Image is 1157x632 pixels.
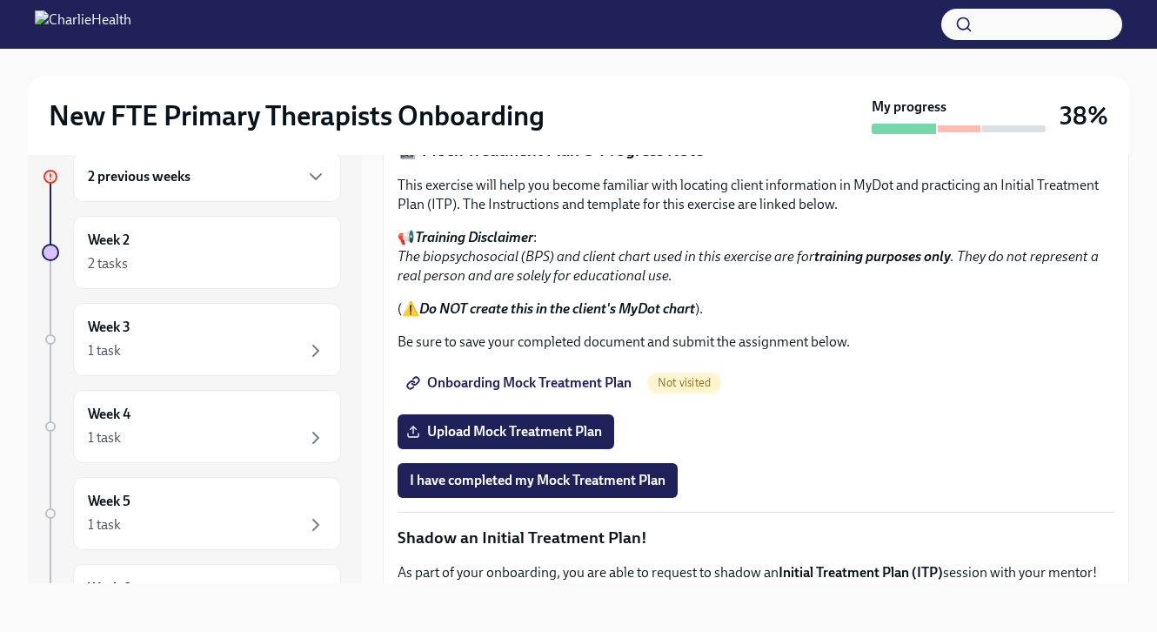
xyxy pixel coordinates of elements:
[88,428,121,447] div: 1 task
[88,405,130,424] h6: Week 4
[647,376,721,389] span: Not visited
[88,579,130,598] h6: Week 6
[88,341,121,360] div: 1 task
[88,492,130,511] h6: Week 5
[42,216,341,289] a: Week 22 tasks
[398,463,678,498] button: I have completed my Mock Treatment Plan
[398,333,1114,352] p: Be sure to save your completed document and submit the assignment below.
[88,167,191,186] h6: 2 previous weeks
[88,231,130,250] h6: Week 2
[35,10,131,38] img: CharlieHealth
[88,254,128,273] div: 2 tasks
[398,563,1114,621] p: As part of your onboarding, you are able to request to shadow an session with your mentor! This i...
[88,318,130,337] h6: Week 3
[42,477,341,550] a: Week 51 task
[398,299,1114,319] p: (⚠️ ).
[779,564,943,581] strong: Initial Treatment Plan (ITP)
[73,151,341,202] div: 2 previous weeks
[49,98,545,133] h2: New FTE Primary Therapists Onboarding
[410,472,665,489] span: I have completed my Mock Treatment Plan
[410,423,602,440] span: Upload Mock Treatment Plan
[398,248,1099,284] em: The biopsychosocial (BPS) and client chart used in this exercise are for . They do not represent ...
[398,228,1114,286] p: 📢 :
[42,390,341,463] a: Week 41 task
[398,176,1114,214] p: This exercise will help you become familiar with locating client information in MyDot and practic...
[398,414,614,449] label: Upload Mock Treatment Plan
[814,248,951,265] strong: training purposes only
[398,527,1114,549] p: Shadow an Initial Treatment Plan!
[872,97,946,117] strong: My progress
[1060,100,1108,131] h3: 38%
[88,515,121,535] div: 1 task
[398,366,644,400] a: Onboarding Mock Treatment Plan
[42,303,341,376] a: Week 31 task
[410,374,632,392] span: Onboarding Mock Treatment Plan
[419,300,695,317] strong: Do NOT create this in the client's MyDot chart
[415,229,533,245] strong: Training Disclaimer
